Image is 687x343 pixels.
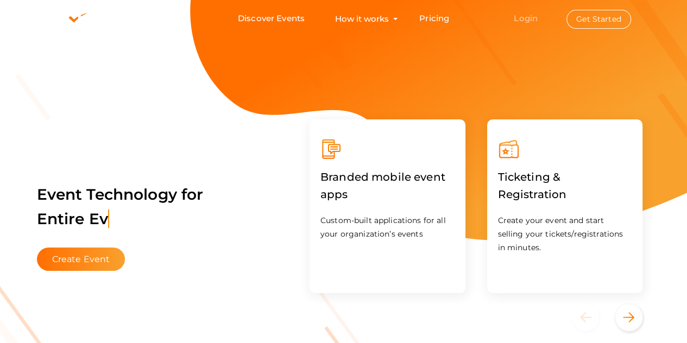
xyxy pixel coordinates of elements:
[514,13,538,23] a: Login
[498,214,632,255] p: Create your event and start selling your tickets/registrations in minutes.
[320,190,455,200] a: Branded mobile event apps
[566,10,631,29] button: Get Started
[37,169,204,245] label: Event Technology for
[320,160,455,211] label: Branded mobile event apps
[37,247,125,271] button: Create Event
[37,209,109,228] span: Entire Ev
[238,9,305,29] a: Discover Events
[320,214,455,241] p: Custom-built applications for all your organization’s events
[572,304,613,331] button: Previous
[498,160,632,211] label: Ticketing & Registration
[419,9,449,29] a: Pricing
[332,9,392,29] button: How it works
[498,190,632,200] a: Ticketing & Registration
[615,304,642,331] button: Next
